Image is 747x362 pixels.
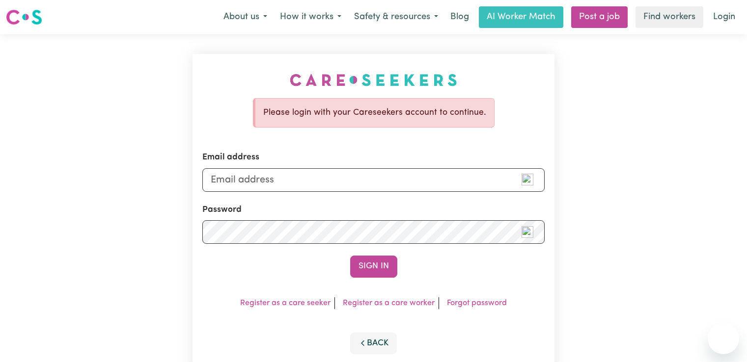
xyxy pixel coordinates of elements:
[263,106,486,119] p: Please login with your Careseekers account to continue.
[240,299,331,307] a: Register as a care seeker
[348,7,444,27] button: Safety & resources
[522,226,533,238] img: npw-badge-icon-locked.svg
[636,6,703,28] a: Find workers
[350,333,397,354] button: Back
[202,204,242,216] label: Password
[707,6,741,28] a: Login
[6,8,42,26] img: Careseekers logo
[202,151,259,164] label: Email address
[479,6,563,28] a: AI Worker Match
[522,174,533,185] img: npw-badge-icon-locked.svg
[274,7,348,27] button: How it works
[350,256,397,277] button: Sign In
[447,299,507,307] a: Forgot password
[571,6,628,28] a: Post a job
[202,168,545,192] input: Email address
[6,6,42,28] a: Careseekers logo
[217,7,274,27] button: About us
[444,6,475,28] a: Blog
[343,299,435,307] a: Register as a care worker
[708,323,739,354] iframe: Button to launch messaging window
